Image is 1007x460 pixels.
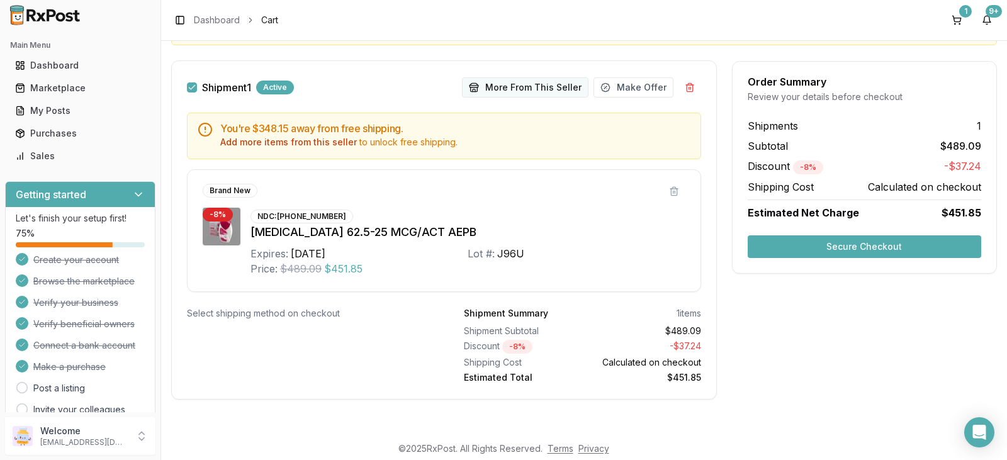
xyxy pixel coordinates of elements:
div: 1 items [677,307,701,320]
div: Order Summary [748,77,981,87]
a: Terms [548,443,573,454]
h2: Main Menu [10,40,150,50]
div: Dashboard [15,59,145,72]
div: Marketplace [15,82,145,94]
span: Discount [748,160,823,172]
span: $489.09 [940,138,981,154]
div: Price: [250,261,278,276]
div: J96U [497,246,524,261]
div: Estimated Total [464,371,577,384]
p: Let's finish your setup first! [16,212,145,225]
button: Purchases [5,123,155,143]
div: Shipment Subtotal [464,325,577,337]
p: Welcome [40,425,128,437]
div: Select shipping method on checkout [187,307,424,320]
button: 1 [947,10,967,30]
div: Active [256,81,294,94]
a: Dashboard [10,54,150,77]
div: My Posts [15,104,145,117]
h3: Getting started [16,187,86,202]
span: Make a purchase [33,361,106,373]
div: Expires: [250,246,288,261]
div: [DATE] [291,246,325,261]
a: Dashboard [194,14,240,26]
h5: You're $348.15 away from free shipping. [220,123,690,133]
div: - 8 % [203,208,233,222]
div: $451.85 [587,371,700,384]
span: Create your account [33,254,119,266]
span: Verify your business [33,296,118,309]
button: Secure Checkout [748,235,981,258]
span: $451.85 [324,261,363,276]
span: Connect a bank account [33,339,135,352]
a: Sales [10,145,150,167]
img: RxPost Logo [5,5,86,25]
div: Shipment Summary [464,307,548,320]
span: Calculated on checkout [868,179,981,194]
div: Shipping Cost [464,356,577,369]
img: Anoro Ellipta 62.5-25 MCG/ACT AEPB [203,208,240,245]
div: - 8 % [793,160,823,174]
img: User avatar [13,426,33,446]
div: [MEDICAL_DATA] 62.5-25 MCG/ACT AEPB [250,223,685,241]
a: My Posts [10,99,150,122]
span: Shipments [748,118,798,133]
button: Dashboard [5,55,155,76]
span: Shipping Cost [748,179,814,194]
span: Estimated Net Charge [748,206,859,219]
div: to unlock free shipping. [220,136,690,149]
div: Calculated on checkout [587,356,700,369]
div: NDC: [PHONE_NUMBER] [250,210,353,223]
button: Sales [5,146,155,166]
button: Make Offer [594,77,673,98]
button: 9+ [977,10,997,30]
span: $489.09 [280,261,322,276]
button: More From This Seller [462,77,588,98]
div: Sales [15,150,145,162]
button: Add more items from this seller [220,136,357,149]
a: Privacy [578,443,609,454]
button: Marketplace [5,78,155,98]
div: Open Intercom Messenger [964,417,994,447]
a: Post a listing [33,382,85,395]
div: Purchases [15,127,145,140]
div: Discount [464,340,577,354]
div: Review your details before checkout [748,91,981,103]
span: 1 [977,118,981,133]
span: Subtotal [748,138,788,154]
span: -$37.24 [944,159,981,174]
div: - 8 % [502,340,532,354]
div: Lot #: [468,246,495,261]
span: Cart [261,14,278,26]
div: $489.09 [587,325,700,337]
span: Browse the marketplace [33,275,135,288]
label: Shipment 1 [202,82,251,93]
span: $451.85 [942,205,981,220]
div: 9+ [986,5,1002,18]
span: Verify beneficial owners [33,318,135,330]
span: 75 % [16,227,35,240]
div: Brand New [203,184,257,198]
nav: breadcrumb [194,14,278,26]
a: Marketplace [10,77,150,99]
p: [EMAIL_ADDRESS][DOMAIN_NAME] [40,437,128,447]
a: Invite your colleagues [33,403,125,416]
div: 1 [959,5,972,18]
button: My Posts [5,101,155,121]
a: Purchases [10,122,150,145]
div: - $37.24 [587,340,700,354]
